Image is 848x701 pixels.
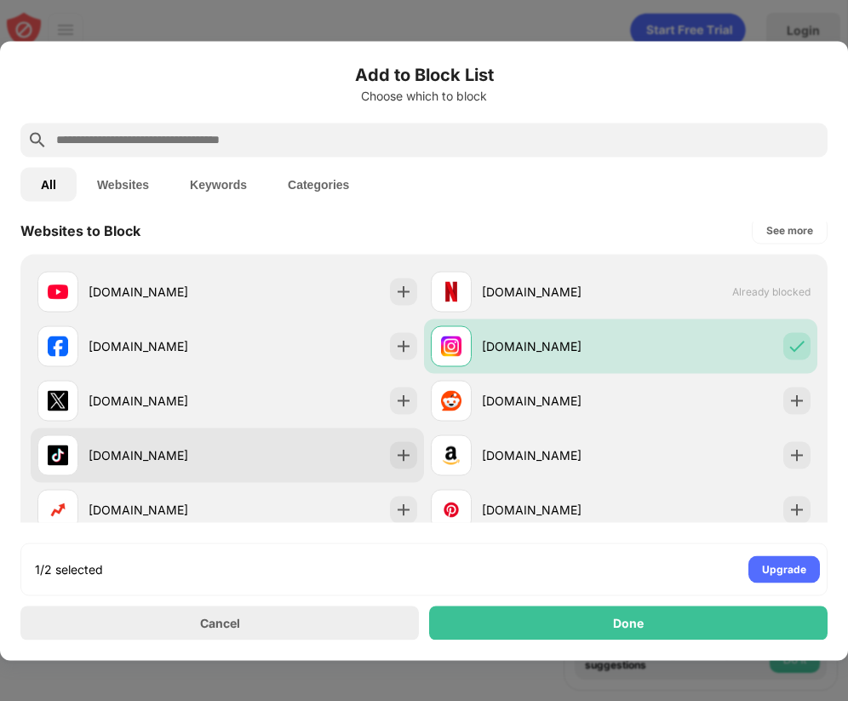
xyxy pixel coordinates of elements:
[441,445,461,465] img: favicons
[48,390,68,411] img: favicons
[762,560,806,577] div: Upgrade
[482,446,621,464] div: [DOMAIN_NAME]
[732,285,811,298] span: Already blocked
[27,129,48,150] img: search.svg
[77,167,169,201] button: Websites
[89,283,227,301] div: [DOMAIN_NAME]
[482,337,621,355] div: [DOMAIN_NAME]
[482,392,621,410] div: [DOMAIN_NAME]
[200,616,240,630] div: Cancel
[48,281,68,302] img: favicons
[169,167,267,201] button: Keywords
[48,445,68,465] img: favicons
[89,501,227,519] div: [DOMAIN_NAME]
[48,499,68,520] img: favicons
[20,167,77,201] button: All
[482,283,621,301] div: [DOMAIN_NAME]
[89,392,227,410] div: [DOMAIN_NAME]
[267,167,370,201] button: Categories
[766,221,813,238] div: See more
[613,616,644,629] div: Done
[89,446,227,464] div: [DOMAIN_NAME]
[482,501,621,519] div: [DOMAIN_NAME]
[35,560,103,577] div: 1/2 selected
[20,61,828,87] h6: Add to Block List
[441,499,461,520] img: favicons
[441,390,461,411] img: favicons
[20,89,828,102] div: Choose which to block
[48,336,68,356] img: favicons
[441,336,461,356] img: favicons
[89,337,227,355] div: [DOMAIN_NAME]
[441,281,461,302] img: favicons
[20,221,140,238] div: Websites to Block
